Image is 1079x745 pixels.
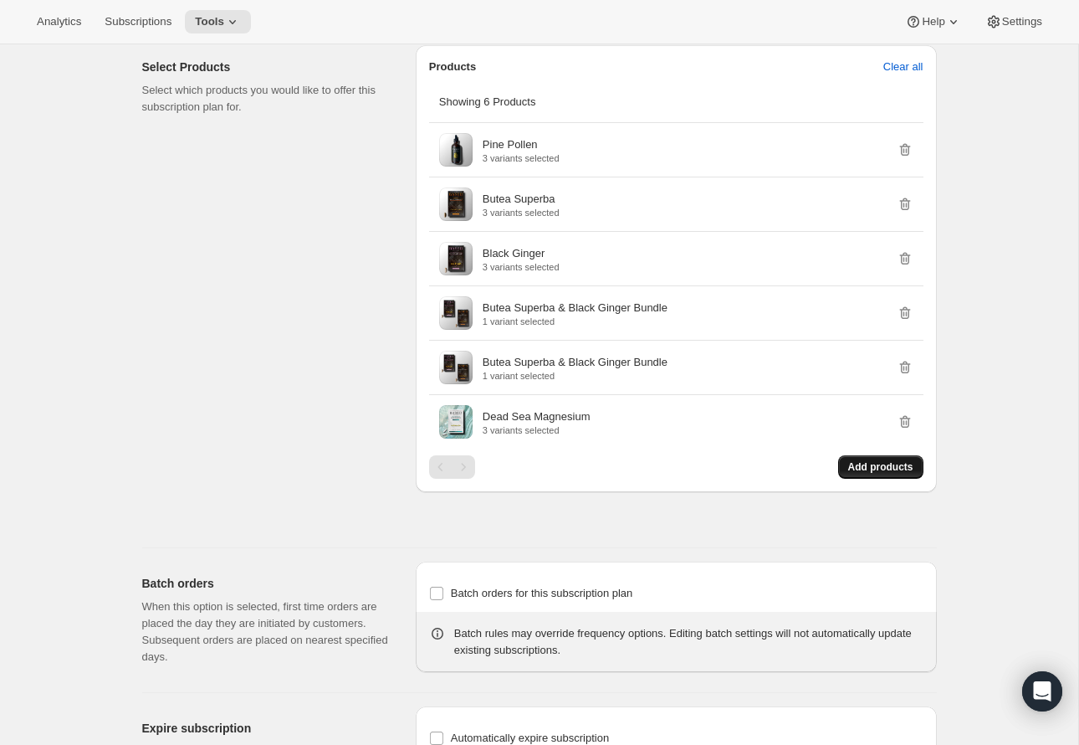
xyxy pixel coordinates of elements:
span: Batch orders for this subscription plan [451,587,633,599]
button: Add products [838,455,923,479]
nav: Pagination [429,455,475,479]
span: Analytics [37,15,81,28]
img: Butea Superba [439,188,473,221]
img: Butea Superba & Black Ginger Bundle [439,351,473,384]
div: Open Intercom Messenger [1022,671,1062,712]
button: Settings [975,10,1052,33]
img: Pine Pollen [439,133,473,167]
button: Help [895,10,971,33]
p: 3 variants selected [483,425,591,435]
span: Settings [1002,15,1042,28]
h2: Batch orders [142,575,389,592]
span: Clear all [883,59,923,75]
img: Dead Sea Magnesium [439,405,473,439]
span: Add products [848,460,913,474]
p: Butea Superba [483,191,555,208]
button: Tools [185,10,251,33]
button: Clear all [873,54,933,80]
p: Butea Superba & Black Ginger Bundle [483,300,667,316]
p: Butea Superba & Black Ginger Bundle [483,354,667,371]
span: Subscriptions [105,15,171,28]
p: 3 variants selected [483,262,560,272]
span: Showing 6 Products [439,95,536,108]
div: Batch rules may override frequency options. Editing batch settings will not automatically update ... [454,625,923,659]
span: Help [922,15,944,28]
p: Black Ginger [483,245,545,262]
p: 3 variants selected [483,208,560,218]
p: Select which products you would like to offer this subscription plan for. [142,82,389,116]
p: Dead Sea Magnesium [483,408,591,425]
h2: Expire subscription [142,720,389,737]
img: Black Ginger [439,242,473,275]
p: Pine Pollen [483,136,538,153]
h2: Select Products [142,59,389,75]
p: 3 variants selected [483,153,560,163]
p: When this option is selected, first time orders are placed the day they are initiated by customer... [142,599,389,665]
button: Analytics [27,10,91,33]
img: Butea Superba & Black Ginger Bundle [439,296,473,330]
p: Products [429,59,476,75]
span: Tools [195,15,224,28]
span: Automatically expire subscription [451,732,609,744]
p: 1 variant selected [483,316,667,326]
p: 1 variant selected [483,371,667,381]
button: Subscriptions [95,10,182,33]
